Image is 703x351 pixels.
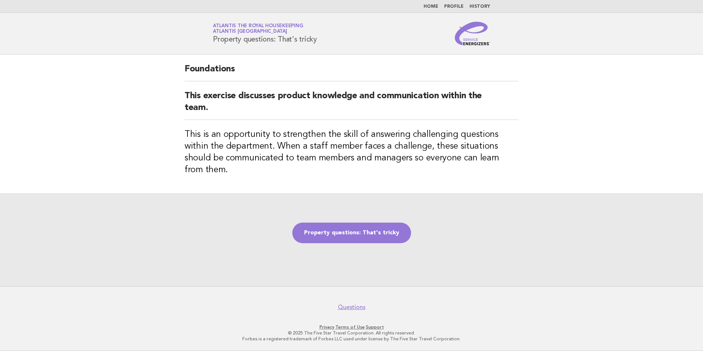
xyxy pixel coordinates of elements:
[424,4,438,9] a: Home
[366,325,384,330] a: Support
[213,24,303,34] a: Atlantis the Royal HousekeepingAtlantis [GEOGRAPHIC_DATA]
[185,129,518,176] h3: This is an opportunity to strengthen the skill of answering challenging questions within the depa...
[335,325,365,330] a: Terms of Use
[455,22,490,45] img: Service Energizers
[185,90,518,120] h2: This exercise discusses product knowledge and communication within the team.
[126,330,577,336] p: © 2025 The Five Star Travel Corporation. All rights reserved.
[292,223,411,243] a: Property questions: That's tricky
[444,4,464,9] a: Profile
[126,336,577,342] p: Forbes is a registered trademark of Forbes LLC used under license by The Five Star Travel Corpora...
[338,304,365,311] a: Questions
[185,63,518,81] h2: Foundations
[126,324,577,330] p: · ·
[213,24,317,43] h1: Property questions: That's tricky
[320,325,334,330] a: Privacy
[470,4,490,9] a: History
[213,29,287,34] span: Atlantis [GEOGRAPHIC_DATA]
